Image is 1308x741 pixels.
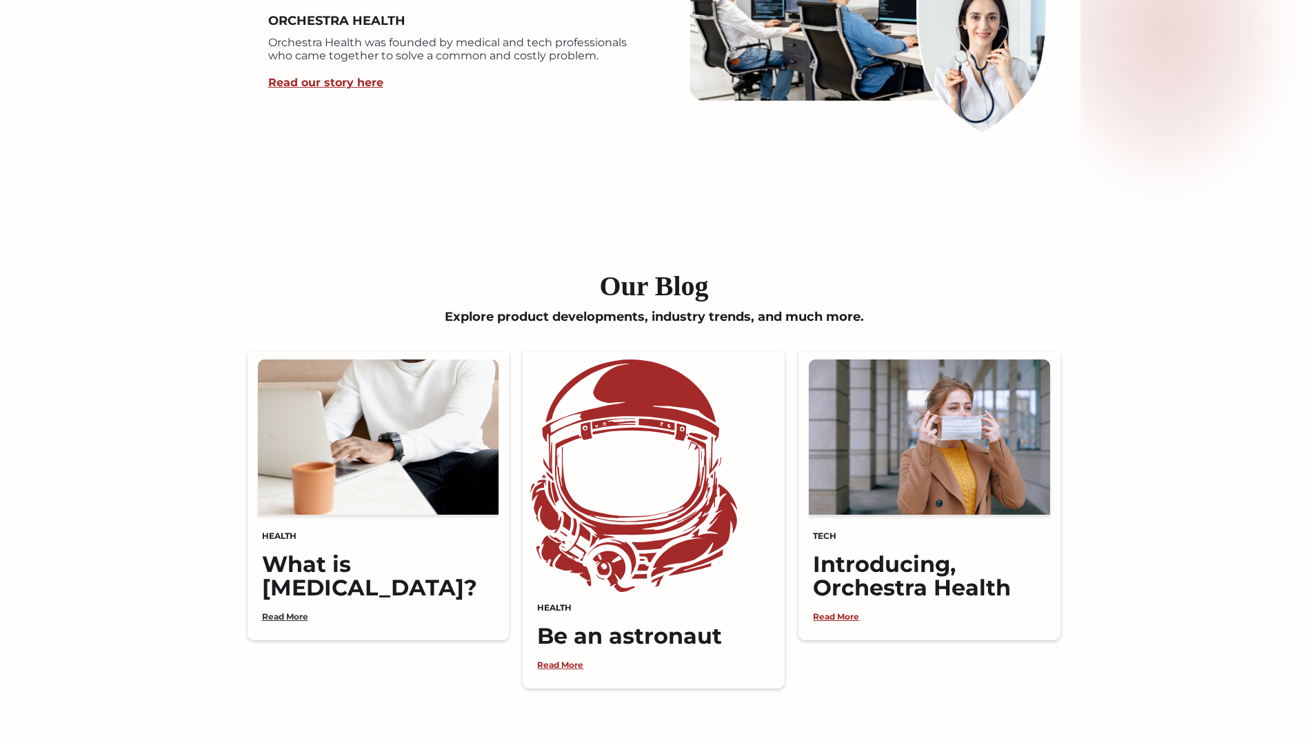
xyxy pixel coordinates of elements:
[268,14,405,29] div: ORCHESTRA HEALTH
[530,624,777,648] h5: Be an astronaut
[806,526,1053,546] div: Tech
[255,553,502,600] h5: What is [MEDICAL_DATA]?
[530,660,583,670] a: Read More
[268,36,641,62] p: Orchestra Health was founded by medical and tech professionals who came together to solve a commo...
[530,598,777,617] div: Health
[530,359,737,591] img: Be an astronaut
[806,359,1053,520] img: Introducing, Orchestra Health
[241,270,1068,303] h2: Our Blog
[268,76,383,89] a: Read our story here
[255,611,308,622] a: Read More
[806,553,1053,600] h5: Introducing, Orchestra Health
[255,359,502,520] img: What is Perioperative Care?
[806,611,859,622] a: Read More
[241,310,1068,353] div: Explore product developments, industry trends, and much more.
[255,526,502,546] div: Health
